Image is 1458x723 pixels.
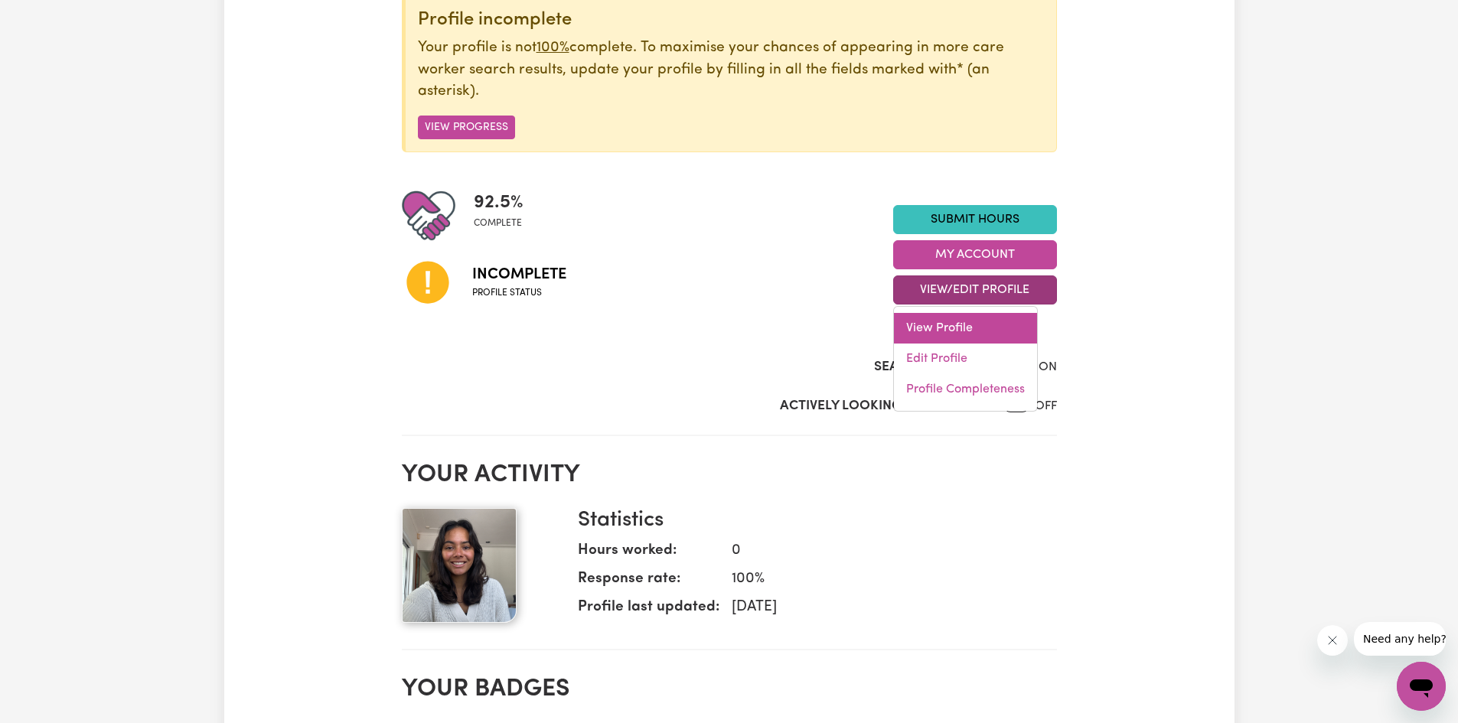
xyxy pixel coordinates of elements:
a: Profile Completeness [894,374,1037,405]
div: Profile completeness: 92.5% [474,189,536,243]
span: 92.5 % [474,189,524,217]
dt: Response rate: [578,568,719,597]
dt: Hours worked: [578,540,719,568]
span: complete [474,217,524,230]
label: Search Visibility [874,357,990,377]
span: Need any help? [9,11,93,23]
iframe: Message from company [1354,622,1446,656]
button: My Account [893,240,1057,269]
a: Edit Profile [894,344,1037,374]
span: OFF [1035,400,1057,412]
button: View Progress [418,116,515,139]
img: Your profile picture [402,508,517,623]
a: Submit Hours [893,205,1057,234]
dd: [DATE] [719,597,1045,619]
dd: 100 % [719,568,1045,591]
u: 100% [537,41,569,55]
span: Incomplete [472,263,566,286]
button: View/Edit Profile [893,275,1057,305]
label: Actively Looking for Clients [780,396,986,416]
dd: 0 [719,540,1045,562]
div: View/Edit Profile [893,306,1038,412]
dt: Profile last updated: [578,597,719,625]
div: Profile incomplete [418,9,1044,31]
h2: Your activity [402,461,1057,490]
h2: Your badges [402,675,1057,704]
iframe: Button to launch messaging window [1397,662,1446,711]
a: View Profile [894,313,1037,344]
iframe: Close message [1317,625,1348,656]
span: ON [1039,361,1057,373]
p: Your profile is not complete. To maximise your chances of appearing in more care worker search re... [418,37,1044,103]
span: Profile status [472,286,566,300]
h3: Statistics [578,508,1045,534]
